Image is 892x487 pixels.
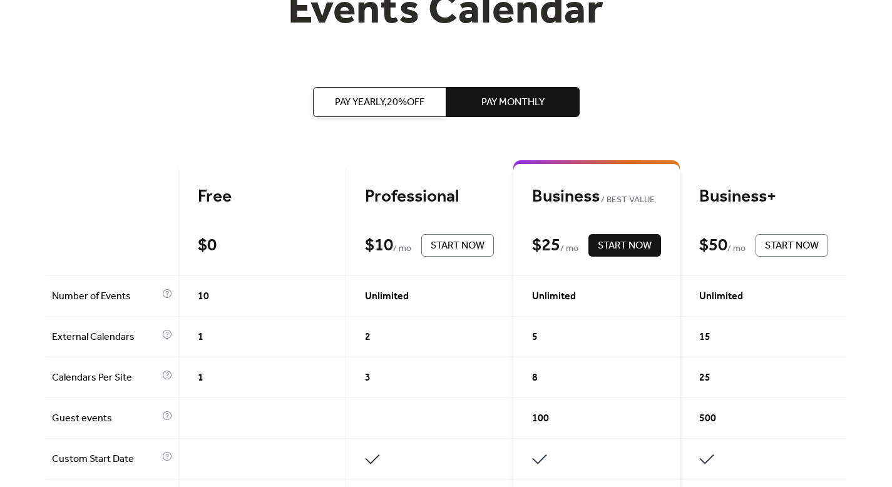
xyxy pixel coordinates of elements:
span: Custom Start Date [52,452,159,467]
span: 8 [532,371,538,386]
span: Start Now [765,238,819,254]
span: 3 [365,371,371,386]
span: 1 [198,371,203,386]
button: Pay Monthly [446,87,580,117]
div: $ 25 [532,235,560,257]
button: Pay Yearly,20%off [313,87,446,117]
div: Business [532,186,661,208]
span: Start Now [431,238,484,254]
span: Unlimited [532,289,576,304]
span: Unlimited [365,289,409,304]
span: 100 [532,411,549,426]
span: Pay Yearly, 20% off [335,95,424,110]
button: Start Now [756,234,828,257]
span: 1 [198,330,203,345]
div: Professional [365,186,494,208]
div: $ 0 [198,235,217,257]
button: Start Now [588,234,661,257]
span: Guest events [52,411,159,426]
div: $ 50 [699,235,727,257]
span: 10 [198,289,209,304]
span: Unlimited [699,289,743,304]
span: Pay Monthly [481,95,545,110]
div: Business+ [699,186,828,208]
span: Number of Events [52,289,159,304]
span: BEST VALUE [600,193,655,208]
span: / mo [393,242,411,257]
span: / mo [560,242,578,257]
span: Start Now [598,238,652,254]
div: $ 10 [365,235,393,257]
span: / mo [727,242,746,257]
span: External Calendars [52,330,159,345]
span: 500 [699,411,716,426]
span: Calendars Per Site [52,371,159,386]
span: 15 [699,330,710,345]
span: 5 [532,330,538,345]
div: Free [198,186,327,208]
span: 2 [365,330,371,345]
button: Start Now [421,234,494,257]
span: 25 [699,371,710,386]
